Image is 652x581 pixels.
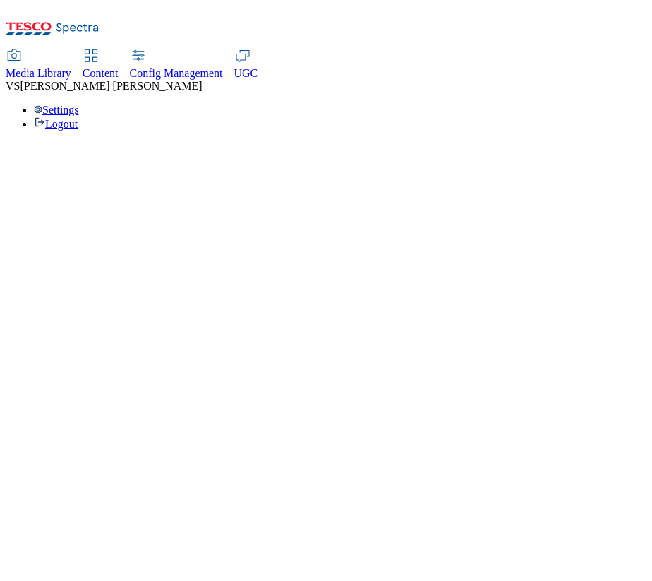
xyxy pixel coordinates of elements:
span: UGC [234,67,258,79]
a: Content [83,50,119,80]
span: Media Library [6,67,71,79]
a: Media Library [6,50,71,80]
span: Config Management [130,67,223,79]
a: Logout [34,118,78,130]
a: Settings [34,104,79,116]
a: UGC [234,50,258,80]
span: [PERSON_NAME] [PERSON_NAME] [20,80,202,92]
span: Content [83,67,119,79]
a: Config Management [130,50,223,80]
span: VS [6,80,20,92]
